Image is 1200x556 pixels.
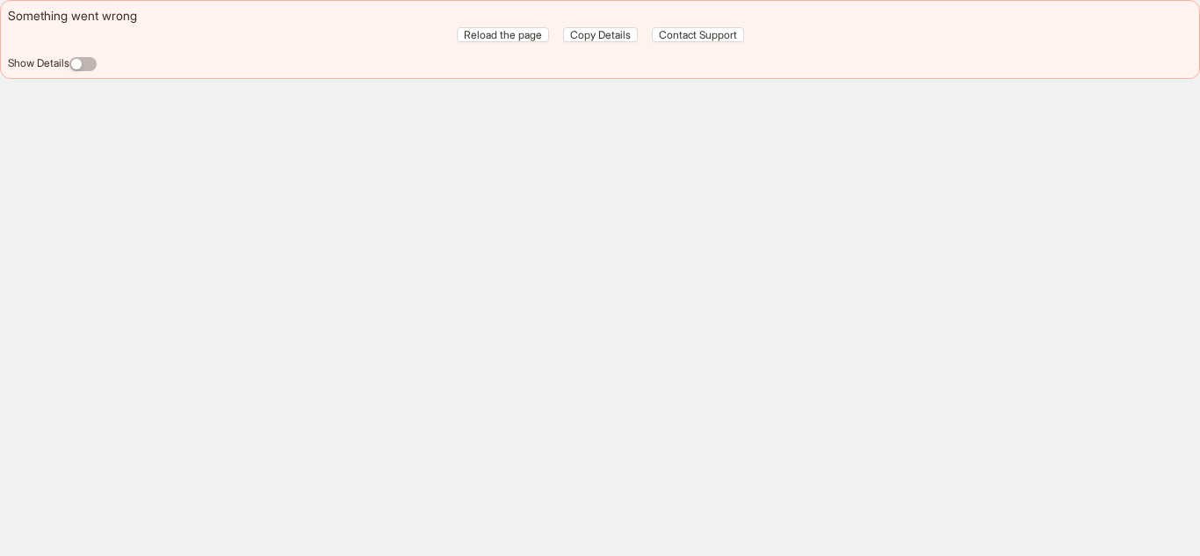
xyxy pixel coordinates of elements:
[563,27,638,42] button: Copy Details
[8,56,69,69] label: Show Details
[464,28,542,41] span: Reload the page
[570,28,631,41] span: Copy Details
[457,27,549,42] button: Reload the page
[652,27,744,42] button: Contact Support
[8,8,1192,24] div: Something went wrong
[659,28,737,41] span: Contact Support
